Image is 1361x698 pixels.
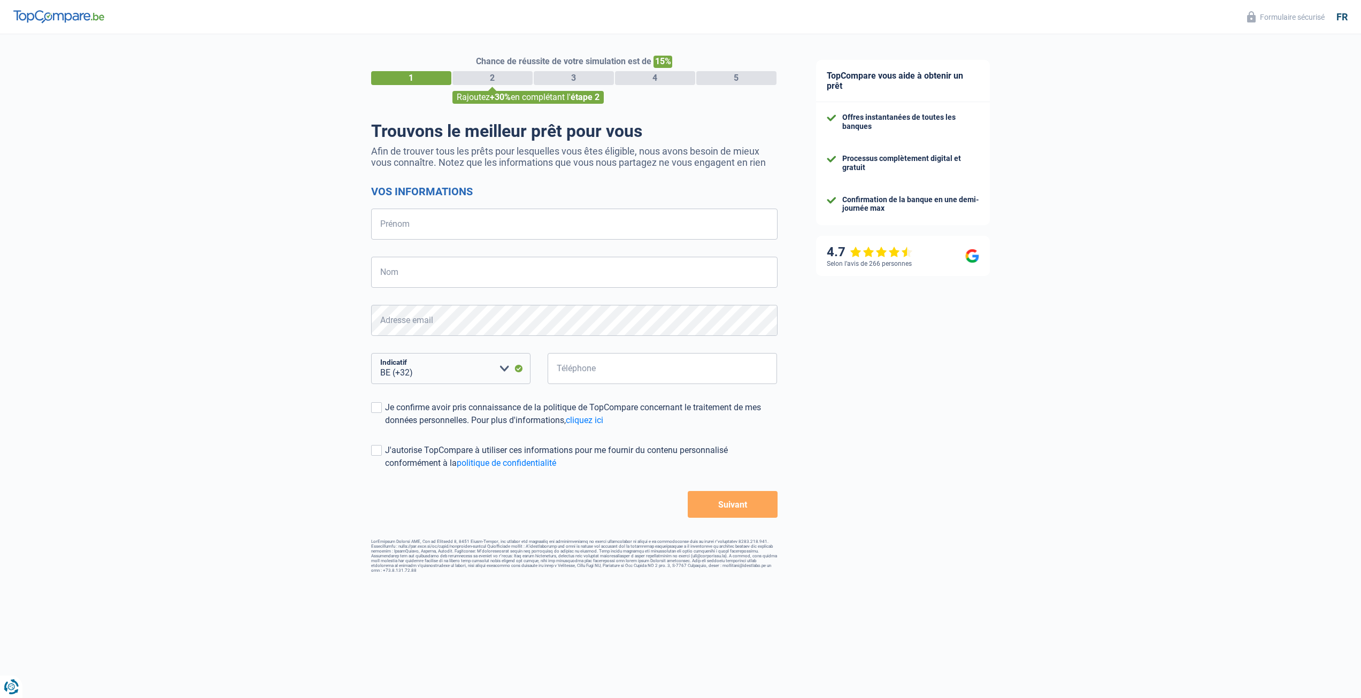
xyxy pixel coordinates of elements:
h1: Trouvons le meilleur prêt pour vous [371,121,778,141]
div: TopCompare vous aide à obtenir un prêt [816,60,990,102]
footer: LorEmipsum Dolorsi AME, Con ad Elitsedd 8, 8451 Eiusm-Tempor, inc utlabor etd magnaaliq eni admin... [371,539,778,573]
div: 2 [452,71,533,85]
span: 15% [653,56,672,68]
div: 5 [696,71,776,85]
div: 4 [615,71,695,85]
div: 3 [534,71,614,85]
div: Processus complètement digital et gratuit [842,154,979,172]
div: Je confirme avoir pris connaissance de la politique de TopCompare concernant le traitement de mes... [385,401,778,427]
div: Offres instantanées de toutes les banques [842,113,979,131]
p: Afin de trouver tous les prêts pour lesquelles vous êtes éligible, nous avons besoin de mieux vou... [371,145,778,168]
div: Rajoutez en complétant l' [452,91,604,104]
span: Chance de réussite de votre simulation est de [476,56,651,66]
div: 4.7 [827,244,913,260]
button: Formulaire sécurisé [1241,8,1331,26]
h2: Vos informations [371,185,778,198]
button: Suivant [688,491,777,518]
div: J'autorise TopCompare à utiliser ces informations pour me fournir du contenu personnalisé conform... [385,444,778,470]
div: 1 [371,71,451,85]
a: politique de confidentialité [457,458,556,468]
img: TopCompare Logo [13,10,104,23]
span: +30% [490,92,511,102]
span: étape 2 [571,92,599,102]
input: 401020304 [548,353,778,384]
div: Confirmation de la banque en une demi-journée max [842,195,979,213]
div: fr [1336,11,1348,23]
div: Selon l’avis de 266 personnes [827,260,912,267]
a: cliquez ici [566,415,603,425]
